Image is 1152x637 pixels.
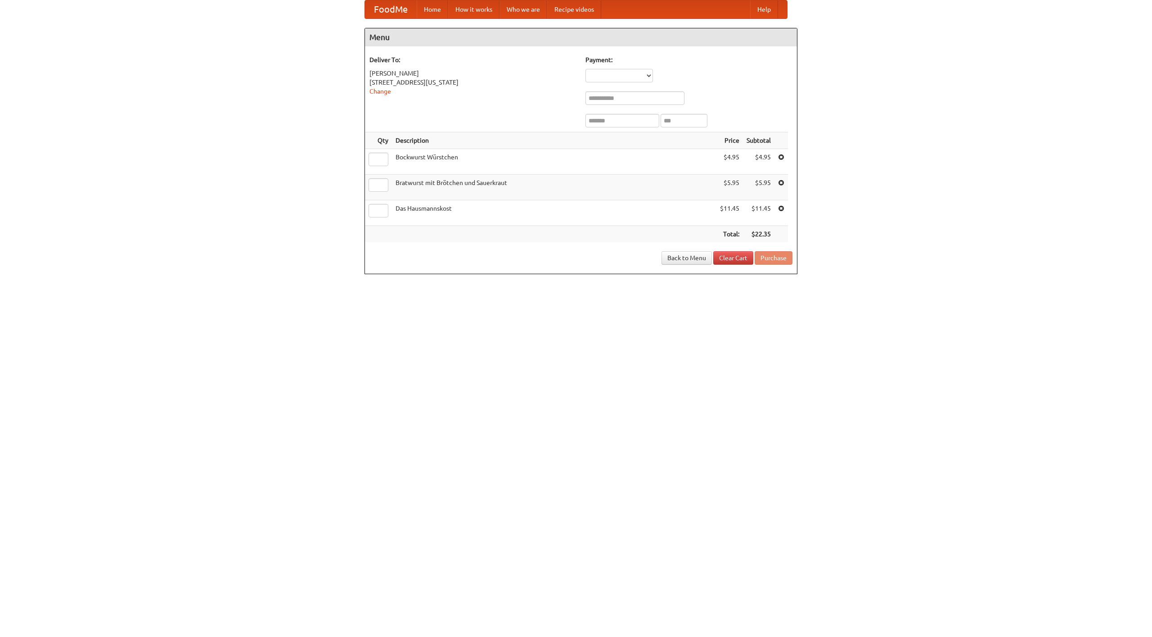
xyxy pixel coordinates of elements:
[716,149,743,175] td: $4.95
[743,175,774,200] td: $5.95
[750,0,778,18] a: Help
[547,0,601,18] a: Recipe videos
[369,69,576,78] div: [PERSON_NAME]
[448,0,499,18] a: How it works
[369,78,576,87] div: [STREET_ADDRESS][US_STATE]
[392,200,716,226] td: Das Hausmannskost
[743,226,774,243] th: $22.35
[392,132,716,149] th: Description
[716,175,743,200] td: $5.95
[743,200,774,226] td: $11.45
[392,149,716,175] td: Bockwurst Würstchen
[365,28,797,46] h4: Menu
[743,132,774,149] th: Subtotal
[369,55,576,64] h5: Deliver To:
[365,132,392,149] th: Qty
[369,88,391,95] a: Change
[743,149,774,175] td: $4.95
[585,55,792,64] h5: Payment:
[716,132,743,149] th: Price
[716,226,743,243] th: Total:
[661,251,712,265] a: Back to Menu
[365,0,417,18] a: FoodMe
[392,175,716,200] td: Bratwurst mit Brötchen und Sauerkraut
[499,0,547,18] a: Who we are
[716,200,743,226] td: $11.45
[417,0,448,18] a: Home
[713,251,753,265] a: Clear Cart
[755,251,792,265] button: Purchase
